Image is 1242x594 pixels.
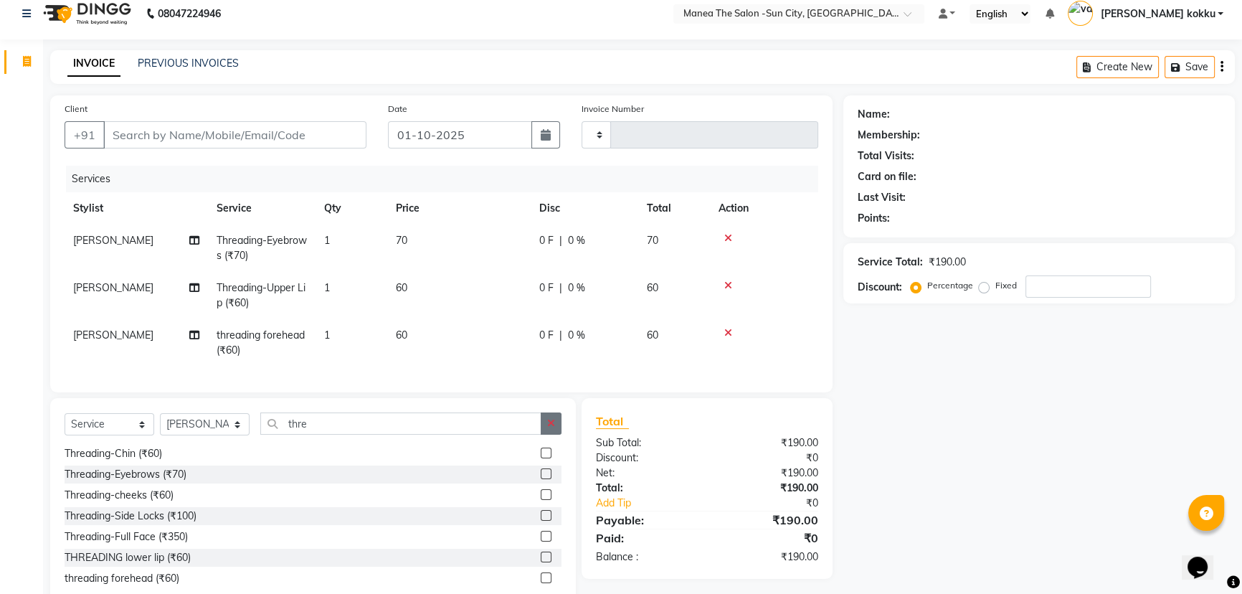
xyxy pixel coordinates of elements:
span: 70 [647,234,658,247]
span: 0 F [539,280,554,296]
div: ₹190.00 [707,550,829,565]
th: Disc [531,192,638,225]
div: Discount: [585,451,707,466]
span: 1 [324,281,330,294]
div: Card on file: [858,169,916,184]
span: | [559,233,562,248]
div: Sub Total: [585,435,707,451]
div: ₹0 [707,529,829,547]
span: 0 % [568,233,585,248]
div: ₹190.00 [929,255,966,270]
span: 0 F [539,328,554,343]
input: Search or Scan [260,412,541,435]
div: Threading-Side Locks (₹100) [65,509,196,524]
div: Threading-Chin (₹60) [65,446,162,461]
button: Save [1165,56,1215,78]
div: Name: [858,107,890,122]
div: Discount: [858,280,902,295]
span: 1 [324,234,330,247]
div: Points: [858,211,890,226]
div: Threading-Eyebrows (₹70) [65,467,186,482]
div: Last Visit: [858,190,906,205]
div: Services [66,166,829,192]
div: THREADING lower lip (₹60) [65,550,191,565]
span: 60 [396,329,407,341]
div: Balance : [585,550,707,565]
div: ₹190.00 [707,511,829,529]
span: [PERSON_NAME] kokku [1100,6,1215,22]
img: vamsi kokku [1068,1,1093,26]
div: Membership: [858,128,920,143]
label: Fixed [995,279,1017,292]
th: Stylist [65,192,208,225]
span: | [559,328,562,343]
div: Total Visits: [858,148,914,164]
div: ₹190.00 [707,466,829,481]
label: Date [388,103,407,115]
span: 0 % [568,328,585,343]
div: Threading-cheeks (₹60) [65,488,174,503]
span: Threading-Upper Lip (₹60) [217,281,305,309]
div: Threading-Full Face (₹350) [65,529,188,544]
span: 0 F [539,233,554,248]
span: | [559,280,562,296]
div: Paid: [585,529,707,547]
button: Create New [1076,56,1159,78]
span: 60 [647,281,658,294]
a: Add Tip [585,496,728,511]
span: [PERSON_NAME] [73,329,153,341]
div: Service Total: [858,255,923,270]
label: Percentage [927,279,973,292]
th: Action [710,192,818,225]
label: Client [65,103,87,115]
iframe: chat widget [1182,537,1228,580]
div: ₹0 [727,496,829,511]
span: 70 [396,234,407,247]
a: INVOICE [67,51,120,77]
input: Search by Name/Mobile/Email/Code [103,121,366,148]
th: Price [387,192,531,225]
span: 60 [396,281,407,294]
div: ₹0 [707,451,829,466]
span: 1 [324,329,330,341]
button: +91 [65,121,105,148]
div: Total: [585,481,707,496]
span: [PERSON_NAME] [73,234,153,247]
th: Qty [316,192,387,225]
div: threading forehead (₹60) [65,571,179,586]
a: PREVIOUS INVOICES [138,57,239,70]
th: Service [208,192,316,225]
span: threading forehead (₹60) [217,329,305,357]
div: ₹190.00 [707,481,829,496]
span: Total [596,414,629,429]
label: Invoice Number [582,103,644,115]
div: Net: [585,466,707,481]
span: 0 % [568,280,585,296]
th: Total [638,192,710,225]
span: Threading-Eyebrows (₹70) [217,234,307,262]
div: ₹190.00 [707,435,829,451]
div: Payable: [585,511,707,529]
span: 60 [647,329,658,341]
span: [PERSON_NAME] [73,281,153,294]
